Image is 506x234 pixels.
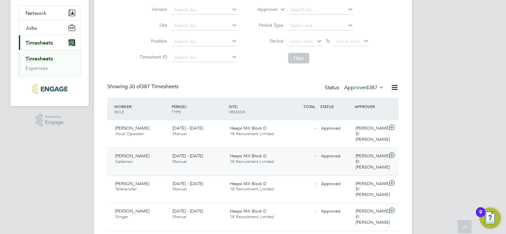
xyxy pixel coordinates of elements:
[137,38,167,44] label: Position
[137,6,167,12] label: Vendor
[319,178,353,189] div: Approved
[131,104,132,109] span: /
[254,38,283,44] label: Period
[319,151,353,162] div: Approved
[353,206,387,228] div: [PERSON_NAME] El [PERSON_NAME]
[230,181,267,186] span: Heaps Mill Block D
[230,125,267,131] span: Heaps Mill Block D
[45,120,64,125] span: Engage
[114,109,124,114] span: ROLE
[137,22,167,28] label: Site
[237,104,238,109] span: /
[172,21,237,30] input: Search for...
[284,151,319,162] div: -
[115,153,149,159] span: [PERSON_NAME]
[288,21,353,30] input: Select one
[230,159,274,164] span: 18 Recruitment Limited
[336,38,360,44] span: Select date
[172,37,237,46] input: Search for...
[319,206,353,217] div: Approved
[229,109,245,114] span: VENDOR
[32,84,67,94] img: legacie-logo-retina.png
[19,84,81,94] a: Go to home page
[115,125,149,131] span: [PERSON_NAME]
[25,65,48,71] a: Expenses
[173,186,187,192] span: Manual
[172,109,181,114] span: TYPE
[289,38,313,44] span: Select date
[353,151,387,173] div: [PERSON_NAME] El [PERSON_NAME]
[353,178,387,201] div: [PERSON_NAME] El [PERSON_NAME]
[173,125,203,131] span: [DATE] - [DATE]
[230,214,274,219] span: 18 Recruitment Limited
[288,53,309,63] button: Filter
[19,50,80,77] div: Timesheets
[36,114,64,127] a: Powered byEngage
[303,104,315,109] span: TOTAL
[480,208,501,229] button: Open Resource Center, 9 new notifications
[230,131,274,136] span: 18 Recruitment Limited
[173,159,187,164] span: Manual
[173,181,203,186] span: [DATE] - [DATE]
[25,25,37,31] span: Jobs
[230,153,267,159] span: Heaps Mill Block D
[25,40,53,46] span: Timesheets
[173,131,187,136] span: Manual
[325,83,385,93] div: Status
[170,100,227,118] div: PERIOD
[284,206,319,217] div: -
[115,208,149,214] span: [PERSON_NAME]
[19,35,80,50] button: Timesheets
[186,104,187,109] span: /
[353,100,387,112] div: APPROVER
[248,6,278,13] label: Approver
[25,56,53,62] a: Timesheets
[230,208,267,214] span: Heaps Mill Block D
[319,123,353,134] div: Approved
[129,83,178,90] span: 387 Timesheets
[107,83,180,90] div: Showing
[319,100,353,112] div: STATUS
[288,5,353,15] input: Search for...
[113,100,170,118] div: WORKER
[353,123,387,145] div: [PERSON_NAME] El [PERSON_NAME]
[115,214,128,219] span: Slinger
[172,53,237,62] input: Search for...
[45,114,64,120] span: Powered by
[115,131,144,136] span: Hoist Operator
[137,54,167,60] label: Timesheet ID
[115,159,133,164] span: Gateman
[230,186,274,192] span: 18 Recruitment Limited
[19,20,80,35] button: Jobs
[284,178,319,189] div: -
[19,6,80,20] button: Network
[479,212,482,221] div: 9
[369,84,378,91] span: 387
[115,186,137,192] span: Telehandler
[173,153,203,159] span: [DATE] - [DATE]
[344,84,384,91] label: Approved
[173,214,187,219] span: Manual
[172,5,237,15] input: Search for...
[173,208,203,214] span: [DATE] - [DATE]
[324,37,332,45] span: To
[129,83,141,90] span: 30 of
[227,100,284,118] div: SITE
[254,22,283,28] label: Period Type
[284,123,319,134] div: -
[25,10,46,16] span: Network
[115,181,149,186] span: [PERSON_NAME]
